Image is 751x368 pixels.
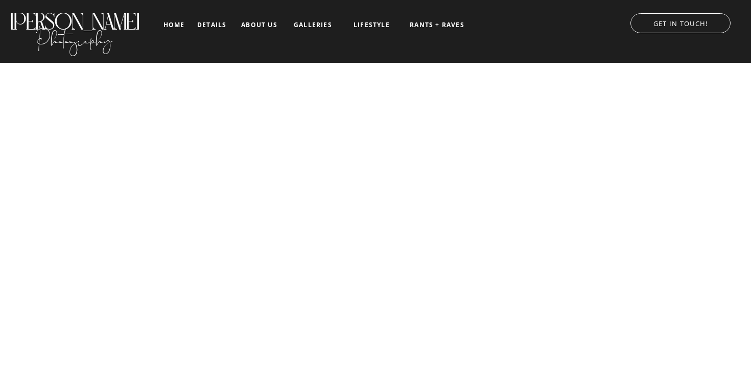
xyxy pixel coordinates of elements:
[98,247,653,274] h2: TELLING YOUR LOVE STORY
[162,21,186,28] a: home
[620,17,741,27] a: GET IN TOUCH!
[179,225,572,283] h1: LUXURY WEDDING PHOTOGRAPHER based in [GEOGRAPHIC_DATA] [US_STATE]
[231,278,520,288] h3: DOCUMENTARY-STYLE PHOTOGRAPHY WITH A TOUCH OF EDITORIAL FLAIR
[292,21,334,29] a: galleries
[346,21,397,29] a: LIFESTYLE
[409,21,465,29] a: RANTS + RAVES
[238,21,280,29] a: about us
[9,20,140,54] a: Photography
[197,21,226,28] a: details
[9,8,140,25] a: [PERSON_NAME]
